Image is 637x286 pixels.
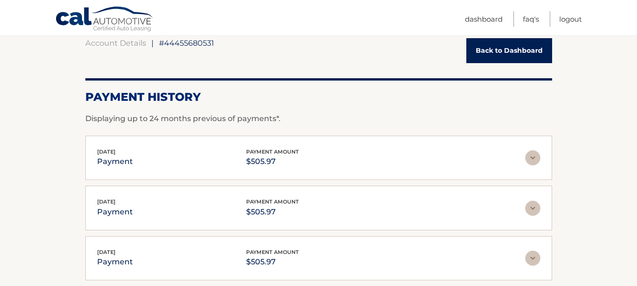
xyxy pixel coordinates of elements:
a: Account Details [85,38,146,48]
span: [DATE] [97,148,116,155]
span: payment amount [246,148,299,155]
a: Logout [559,11,582,27]
img: accordion-rest.svg [525,201,540,216]
span: #44455680531 [159,38,214,48]
a: FAQ's [523,11,539,27]
p: Displaying up to 24 months previous of payments*. [85,113,552,124]
p: $505.97 [246,255,299,269]
img: accordion-rest.svg [525,251,540,266]
span: [DATE] [97,198,116,205]
span: | [151,38,154,48]
p: $505.97 [246,205,299,219]
a: Back to Dashboard [466,38,552,63]
p: payment [97,155,133,168]
span: [DATE] [97,249,116,255]
a: Cal Automotive [55,6,154,33]
span: payment amount [246,198,299,205]
h2: Payment History [85,90,552,104]
span: payment amount [246,249,299,255]
p: $505.97 [246,155,299,168]
img: accordion-rest.svg [525,150,540,165]
a: Dashboard [465,11,503,27]
p: payment [97,255,133,269]
p: payment [97,205,133,219]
